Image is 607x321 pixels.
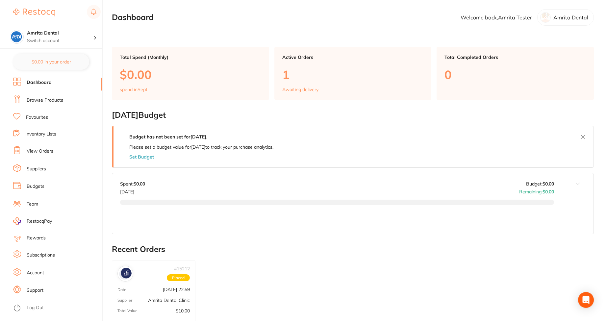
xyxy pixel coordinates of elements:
button: Set Budget [129,154,154,160]
p: Active Orders [282,55,424,60]
p: $0.00 [120,68,261,81]
p: [DATE] 22:59 [163,287,190,292]
p: Budget: [526,181,554,186]
strong: $0.00 [543,189,554,195]
a: Favourites [26,114,48,121]
p: Total Spend (Monthly) [120,55,261,60]
a: Account [27,270,44,276]
a: Restocq Logo [13,5,55,20]
a: Total Completed Orders0 [437,47,594,100]
h4: Amrita Dental [27,30,93,37]
a: Browse Products [27,97,63,104]
a: Suppliers [27,166,46,172]
a: Active Orders1Awaiting delivery [274,47,432,100]
strong: $0.00 [134,181,145,187]
strong: Budget has not been set for [DATE] . [129,134,207,140]
p: # 15212 [174,266,190,271]
p: Please set a budget value for [DATE] to track your purchase analytics. [129,144,273,150]
p: 0 [444,68,586,81]
span: Placed [167,274,190,282]
button: $0.00 in your order [13,54,89,70]
a: Budgets [27,183,44,190]
p: Total Completed Orders [444,55,586,60]
div: Open Intercom Messenger [578,292,594,308]
p: spend in Sept [120,87,147,92]
strong: $0.00 [543,181,554,187]
p: Date [117,287,126,292]
p: Spent: [120,181,145,186]
img: Amrita Dental Clinic [119,267,132,280]
p: Remaining: [519,186,554,194]
h2: [DATE] Budget [112,111,594,120]
p: [DATE] [120,186,145,194]
p: 1 [282,68,424,81]
a: Team [27,201,38,208]
p: Welcome back, Amrita Tester [461,14,532,20]
p: Total Value [117,309,138,313]
a: Log Out [27,305,44,311]
a: Rewards [27,235,46,241]
img: Restocq Logo [13,9,55,16]
a: RestocqPay [13,217,52,225]
button: Log Out [13,303,100,313]
img: Amrita Dental [10,30,23,43]
p: Supplier [117,298,132,303]
p: Switch account [27,37,93,44]
h2: Dashboard [112,13,154,22]
a: Total Spend (Monthly)$0.00spend inSept [112,47,269,100]
a: Inventory Lists [25,131,56,137]
img: RestocqPay [13,217,21,225]
p: $10.00 [176,308,190,313]
a: Dashboard [27,79,52,86]
p: Amrita Dental Clinic [148,298,190,303]
a: Subscriptions [27,252,55,259]
p: Awaiting delivery [282,87,318,92]
span: RestocqPay [27,218,52,225]
a: View Orders [27,148,53,155]
h2: Recent Orders [112,245,594,254]
p: Amrita Dental [553,14,588,20]
a: Support [27,287,43,294]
